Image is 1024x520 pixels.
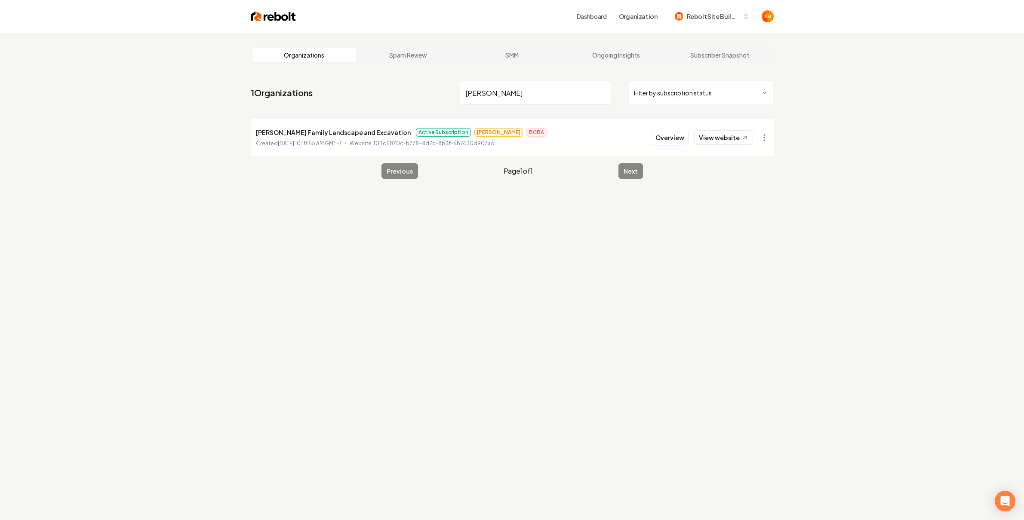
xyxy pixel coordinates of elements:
[577,12,607,21] a: Dashboard
[278,140,342,147] time: [DATE] 10:18:55 AM GMT-7
[356,48,460,62] a: Spam Review
[668,48,772,62] a: Subscriber Snapshot
[762,10,774,22] img: Anthony Hurgoi
[416,128,471,137] span: Active Subscription
[526,128,547,137] span: BCBA
[762,10,774,22] button: Open user button
[256,139,342,148] p: Created
[474,128,523,137] span: [PERSON_NAME]
[460,48,564,62] a: SMM
[675,12,683,21] img: Rebolt Site Builder
[460,81,611,105] input: Search by name or ID
[995,491,1015,511] div: Open Intercom Messenger
[251,87,313,99] a: 1Organizations
[694,130,753,145] a: View website
[251,10,296,22] img: Rebolt Logo
[350,139,495,148] p: Website ID 13c5870c-b778-4d7b-8b3f-6b7430d907ad
[564,48,668,62] a: Ongoing Insights
[687,12,739,21] span: Rebolt Site Builder
[256,127,411,138] p: [PERSON_NAME] Family Landscape and Excavation
[614,9,663,24] button: Organization
[504,166,533,176] span: Page 1 of 1
[651,130,689,145] button: Overview
[252,48,357,62] a: Organizations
